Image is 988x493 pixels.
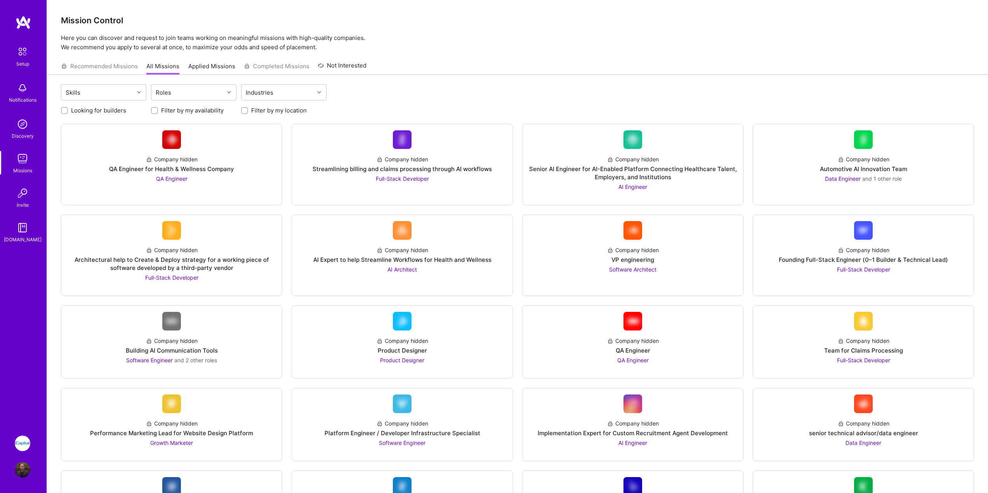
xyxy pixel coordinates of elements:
[378,346,427,355] div: Product Designer
[325,429,480,437] div: Platform Engineer / Developer Infrastructure Specialist
[156,175,188,182] span: QA Engineer
[162,312,181,330] img: Company Logo
[109,165,234,173] div: QA Engineer for Health & Wellness Company
[162,130,181,149] img: Company Logo
[227,90,231,94] i: icon Chevron
[162,221,181,240] img: Company Logo
[126,357,173,363] span: Software Engineer
[824,346,903,355] div: Team for Claims Processing
[15,80,30,96] img: bell
[617,357,649,363] span: QA Engineer
[393,394,412,413] img: Company Logo
[529,165,737,181] div: Senior AI Engineer for AI-Enabled Platform Connecting Healthcare Talent, Employers, and Institutions
[188,62,235,75] a: Applied Missions
[623,221,642,240] img: Company Logo
[529,221,737,289] a: Company LogoCompany hiddenVP engineeringSoftware Architect
[68,130,276,199] a: Company LogoCompany hiddenQA Engineer for Health & Wellness CompanyQA Engineer
[846,439,881,446] span: Data Engineer
[68,312,276,372] a: Company LogoCompany hiddenBuilding AI Communication ToolsSoftware Engineer and 2 other roles
[68,221,276,289] a: Company LogoCompany hiddenArchitectural help to Create & Deploy strategy for a working piece of s...
[146,62,179,75] a: All Missions
[137,90,141,94] i: icon Chevron
[377,155,428,163] div: Company hidden
[838,155,889,163] div: Company hidden
[68,256,276,272] div: Architectural help to Create & Deploy strategy for a working piece of software developed by a thi...
[16,16,31,29] img: logo
[15,151,30,166] img: teamwork
[854,221,873,240] img: Company Logo
[393,130,412,149] img: Company Logo
[387,266,417,273] span: AI Architect
[298,312,506,372] a: Company LogoCompany hiddenProduct DesignerProduct Designer
[759,130,967,199] a: Company LogoCompany hiddenAutomotive AI Innovation TeamData Engineer and 1 other role
[393,221,412,240] img: Company Logo
[16,60,29,68] div: Setup
[145,274,198,281] span: Full-Stack Developer
[393,312,412,330] img: Company Logo
[618,183,647,190] span: AI Engineer
[146,246,198,254] div: Company hidden
[244,87,275,98] div: Industries
[809,429,918,437] div: senior technical advisor/data engineer
[529,312,737,372] a: Company LogoCompany hiddenQA EngineerQA Engineer
[15,436,30,451] img: iCapital: Building an Alternative Investment Marketplace
[146,337,198,345] div: Company hidden
[825,175,861,182] span: Data Engineer
[161,106,224,114] label: Filter by my availability
[150,439,193,446] span: Growth Marketer
[61,33,974,52] p: Here you can discover and request to join teams working on meaningful missions with high-quality ...
[529,394,737,455] a: Company LogoCompany hiddenImplementation Expert for Custom Recruitment Agent DevelopmentAI Engineer
[251,106,307,114] label: Filter by my location
[377,337,428,345] div: Company hidden
[607,337,659,345] div: Company hidden
[298,394,506,455] a: Company LogoCompany hiddenPlatform Engineer / Developer Infrastructure SpecialistSoftware Engineer
[317,90,321,94] i: icon Chevron
[377,419,428,427] div: Company hidden
[146,155,198,163] div: Company hidden
[529,130,737,199] a: Company LogoCompany hiddenSenior AI Engineer for AI-Enabled Platform Connecting Healthcare Talent...
[313,256,491,264] div: AI Expert to help Streamline Workflows for Health and Wellness
[71,106,126,114] label: Looking for builders
[854,130,873,149] img: Company Logo
[837,266,890,273] span: Full-Stack Developer
[838,246,889,254] div: Company hidden
[146,419,198,427] div: Company hidden
[616,346,650,355] div: QA Engineer
[12,132,34,140] div: Discovery
[15,185,30,201] img: Invite
[607,419,659,427] div: Company hidden
[607,246,659,254] div: Company hidden
[15,116,30,132] img: discovery
[837,357,890,363] span: Full-Stack Developer
[611,256,654,264] div: VP engineering
[14,43,31,60] img: setup
[618,439,647,446] span: AI Engineer
[820,165,907,173] div: Automotive AI Innovation Team
[64,87,82,98] div: Skills
[13,462,32,477] a: User Avatar
[13,166,32,175] div: Missions
[379,439,425,446] span: Software Engineer
[779,256,948,264] div: Founding Full-Stack Engineer (0–1 Builder & Technical Lead)
[298,221,506,289] a: Company LogoCompany hiddenAI Expert to help Streamline Workflows for Health and WellnessAI Architect
[90,429,253,437] div: Performance Marketing Lead for Website Design Platform
[13,436,32,451] a: iCapital: Building an Alternative Investment Marketplace
[538,429,728,437] div: Implementation Expert for Custom Recruitment Agent Development
[15,462,30,477] img: User Avatar
[854,312,873,330] img: Company Logo
[15,220,30,235] img: guide book
[9,96,36,104] div: Notifications
[298,130,506,199] a: Company LogoCompany hiddenStreamlining billing and claims processing through AI workflowsFull-Sta...
[623,130,642,149] img: Company Logo
[68,394,276,455] a: Company LogoCompany hiddenPerformance Marketing Lead for Website Design PlatformGrowth Marketer
[4,235,42,244] div: [DOMAIN_NAME]
[838,419,889,427] div: Company hidden
[609,266,656,273] span: Software Architect
[17,201,29,209] div: Invite
[380,357,424,363] span: Product Designer
[759,312,967,372] a: Company LogoCompany hiddenTeam for Claims ProcessingFull-Stack Developer
[623,394,642,413] img: Company Logo
[623,312,642,330] img: Company Logo
[854,394,873,413] img: Company Logo
[376,175,429,182] span: Full-Stack Developer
